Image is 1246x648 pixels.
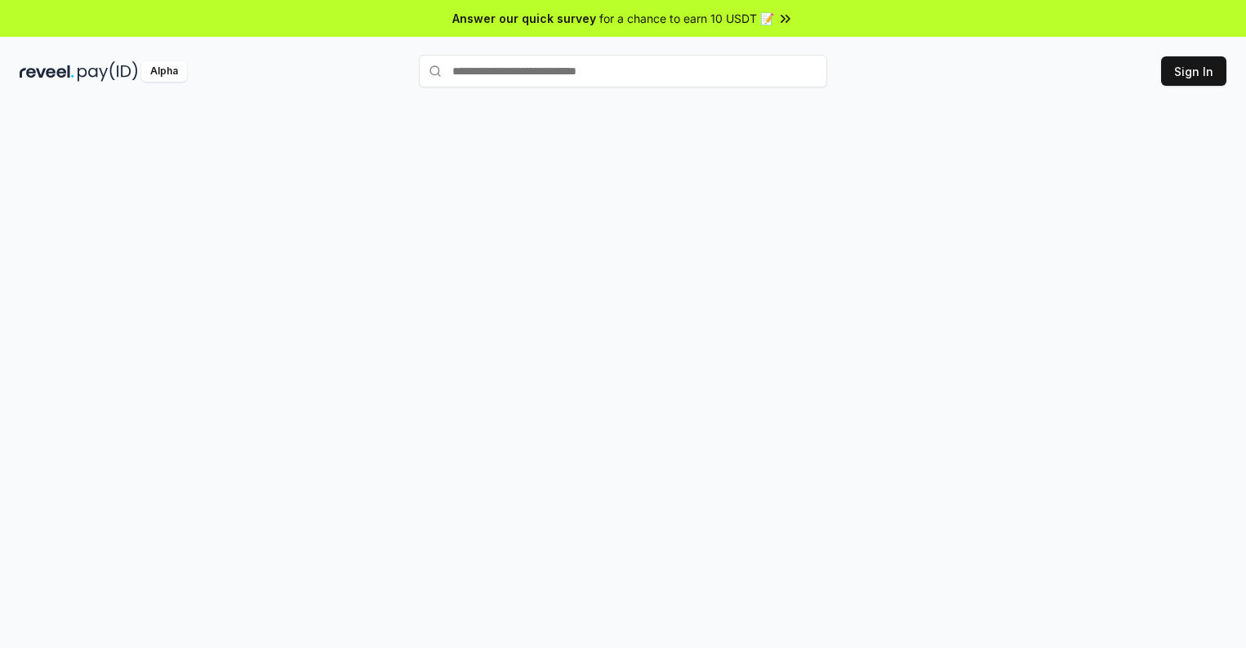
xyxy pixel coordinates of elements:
[599,10,774,27] span: for a chance to earn 10 USDT 📝
[78,61,138,82] img: pay_id
[141,61,187,82] div: Alpha
[20,61,74,82] img: reveel_dark
[1161,56,1226,86] button: Sign In
[452,10,596,27] span: Answer our quick survey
